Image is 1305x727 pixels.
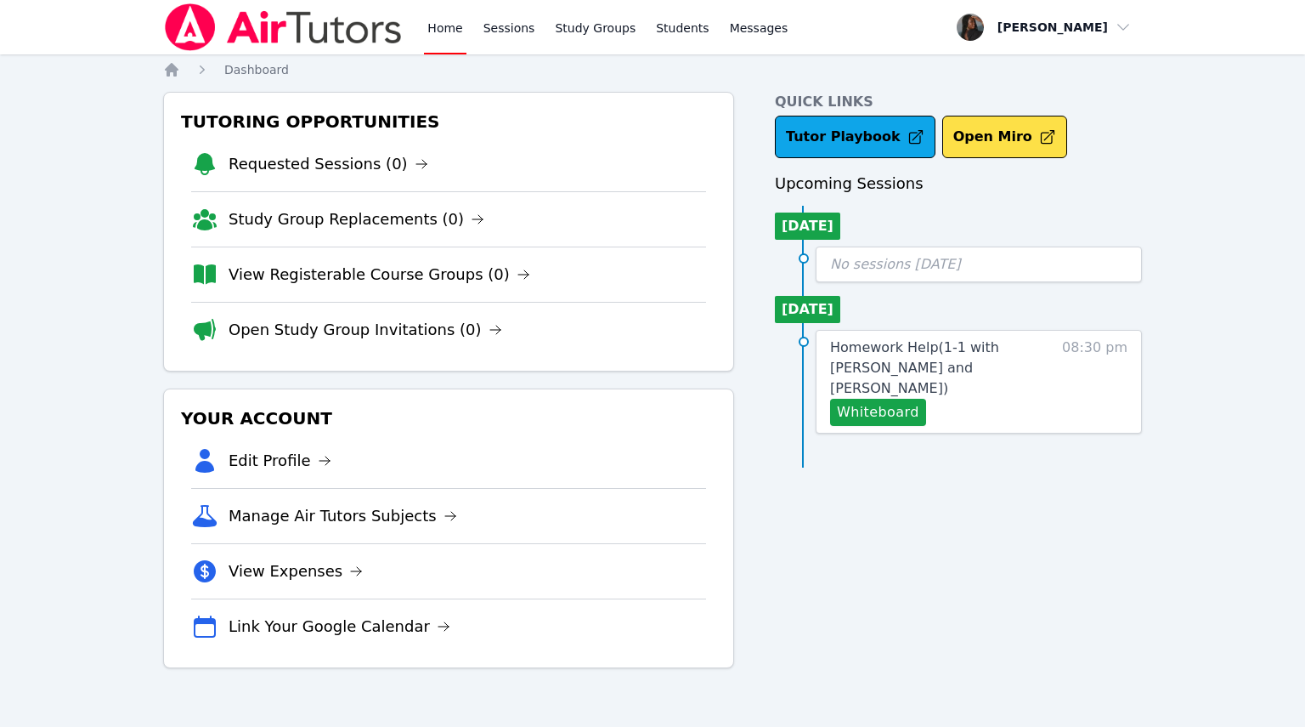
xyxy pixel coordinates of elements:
a: Edit Profile [229,449,331,473]
button: Open Miro [942,116,1067,158]
span: No sessions [DATE] [830,256,961,272]
a: Study Group Replacements (0) [229,207,484,231]
h3: Upcoming Sessions [775,172,1142,196]
a: View Registerable Course Groups (0) [229,263,530,287]
nav: Breadcrumb [163,61,1142,78]
a: Dashboard [224,61,289,78]
a: Homework Help(1-1 with [PERSON_NAME] and [PERSON_NAME]) [830,338,1054,399]
a: Requested Sessions (0) [229,152,428,176]
a: Link Your Google Calendar [229,615,450,639]
h4: Quick Links [775,92,1142,112]
h3: Tutoring Opportunities [178,106,720,137]
h3: Your Account [178,403,720,434]
a: Manage Air Tutors Subjects [229,504,457,528]
li: [DATE] [775,213,840,240]
a: View Expenses [229,559,363,583]
button: Whiteboard [830,399,926,426]
li: [DATE] [775,296,840,323]
span: Dashboard [224,63,289,77]
a: Tutor Playbook [775,116,935,158]
img: Air Tutors [163,3,404,51]
a: Open Study Group Invitations (0) [229,318,502,342]
span: 08:30 pm [1062,338,1127,426]
span: Messages [730,20,788,37]
span: Homework Help ( 1-1 with [PERSON_NAME] and [PERSON_NAME] ) [830,339,999,396]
